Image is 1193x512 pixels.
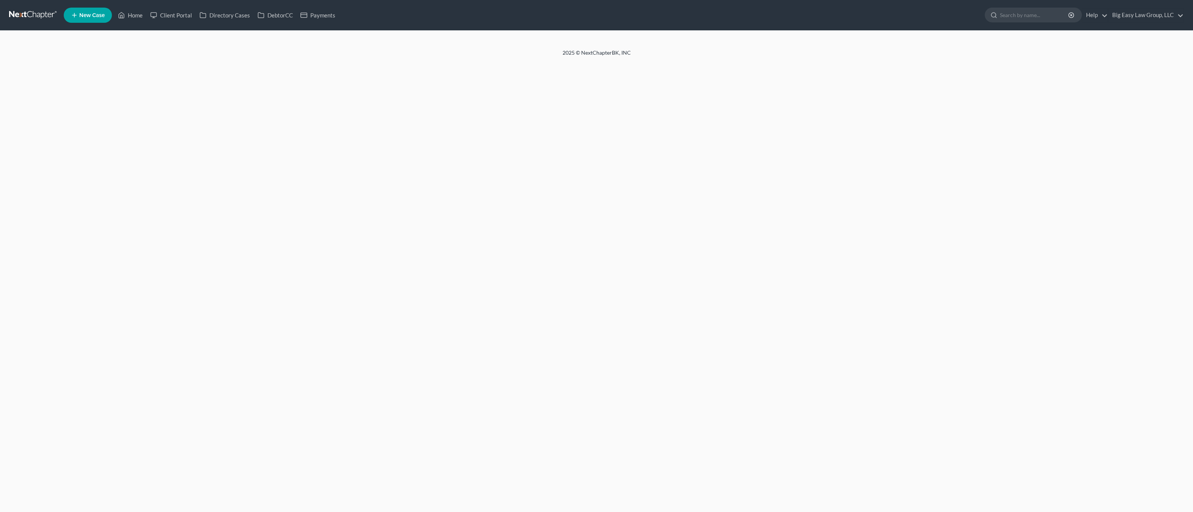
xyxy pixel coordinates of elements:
[146,8,196,22] a: Client Portal
[196,8,254,22] a: Directory Cases
[114,8,146,22] a: Home
[1108,8,1184,22] a: Big Easy Law Group, LLC
[79,13,105,18] span: New Case
[1082,8,1108,22] a: Help
[1000,8,1069,22] input: Search by name...
[380,49,813,63] div: 2025 © NextChapterBK, INC
[297,8,339,22] a: Payments
[254,8,297,22] a: DebtorCC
